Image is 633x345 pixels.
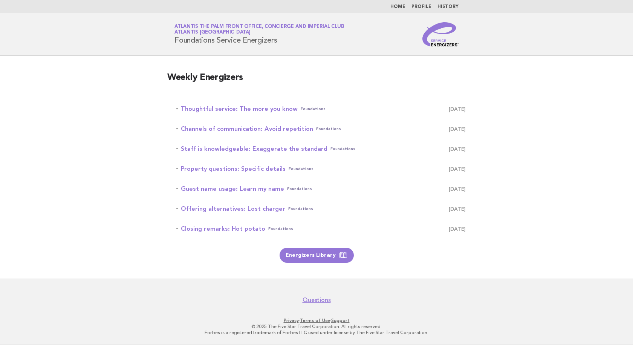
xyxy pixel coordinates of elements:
span: [DATE] [449,224,466,234]
a: History [437,5,459,9]
span: Atlantis [GEOGRAPHIC_DATA] [174,30,251,35]
span: Foundations [288,204,313,214]
h1: Foundations Service Energizers [174,25,344,44]
span: [DATE] [449,204,466,214]
span: [DATE] [449,164,466,174]
a: Questions [303,296,331,304]
a: Energizers Library [280,248,354,263]
a: Thoughtful service: The more you knowFoundations [DATE] [176,104,466,114]
a: Closing remarks: Hot potatoFoundations [DATE] [176,224,466,234]
span: [DATE] [449,144,466,154]
p: Forbes is a registered trademark of Forbes LLC used under license by The Five Star Travel Corpora... [86,330,547,336]
span: [DATE] [449,104,466,114]
a: Privacy [284,318,299,323]
span: [DATE] [449,124,466,134]
a: Property questions: Specific detailsFoundations [DATE] [176,164,466,174]
a: Terms of Use [300,318,330,323]
span: Foundations [268,224,293,234]
span: Foundations [330,144,355,154]
span: Foundations [287,184,312,194]
a: Atlantis The Palm Front Office, Concierge and Imperial ClubAtlantis [GEOGRAPHIC_DATA] [174,24,344,35]
span: [DATE] [449,184,466,194]
span: Foundations [289,164,313,174]
span: Foundations [301,104,326,114]
img: Service Energizers [422,22,459,46]
p: · · [86,317,547,324]
a: Offering alternatives: Lost chargerFoundations [DATE] [176,204,466,214]
a: Profile [411,5,431,9]
a: Home [390,5,405,9]
a: Staff is knowledgeable: Exaggerate the standardFoundations [DATE] [176,144,466,154]
p: © 2025 The Five Star Travel Corporation. All rights reserved. [86,324,547,330]
h2: Weekly Energizers [167,72,466,90]
a: Guest name usage: Learn my nameFoundations [DATE] [176,184,466,194]
a: Channels of communication: Avoid repetitionFoundations [DATE] [176,124,466,134]
span: Foundations [316,124,341,134]
a: Support [331,318,350,323]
